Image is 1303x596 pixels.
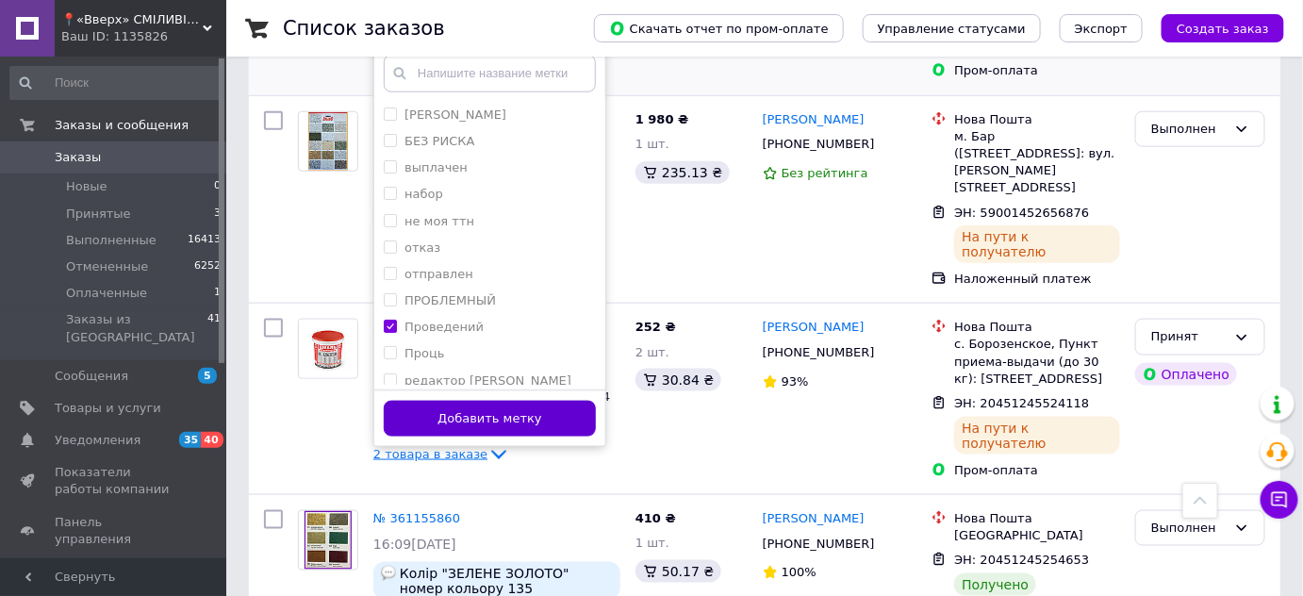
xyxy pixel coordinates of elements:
[954,319,1120,336] div: Нова Пошта
[55,514,174,548] span: Панель управления
[635,511,676,525] span: 410 ₴
[308,112,348,171] img: Фото товару
[66,311,207,345] span: Заказы из [GEOGRAPHIC_DATA]
[404,320,484,334] label: Проведений
[404,214,474,228] label: не моя ттн
[198,368,217,384] span: 5
[404,160,468,174] label: выплачен
[1135,363,1237,386] div: Оплачено
[55,432,140,449] span: Уведомления
[954,336,1120,388] div: с. Борозенское, Пункт приема-выдачи (до 30 кг): [STREET_ADDRESS]
[954,396,1089,410] span: ЭН: 20451245524118
[305,511,352,570] img: Фото товару
[954,573,1036,596] div: Получено
[373,537,456,552] span: 16:09[DATE]
[66,258,148,275] span: Отмененные
[635,161,730,184] div: 235.13 ₴
[609,20,829,37] span: Скачать отчет по пром-оплате
[763,510,865,528] a: [PERSON_NAME]
[763,137,875,151] span: [PHONE_NUMBER]
[404,373,571,388] label: редактор [PERSON_NAME]
[404,240,440,255] label: отказ
[61,28,226,45] div: Ваш ID: 1135826
[66,206,131,223] span: Принятые
[635,320,676,334] span: 252 ₴
[381,566,396,581] img: :speech_balloon:
[55,149,101,166] span: Заказы
[55,400,161,417] span: Товары и услуги
[635,112,688,126] span: 1 980 ₴
[763,345,875,359] span: [PHONE_NUMBER]
[55,368,128,385] span: Сообщения
[55,464,174,498] span: Показатели работы компании
[207,311,221,345] span: 41
[194,258,221,275] span: 6252
[782,166,868,180] span: Без рейтинга
[188,232,221,249] span: 16413
[954,206,1089,220] span: ЭН: 59001452656876
[283,17,445,40] h1: Список заказов
[214,178,221,195] span: 0
[1261,481,1298,519] button: Чат с покупателем
[384,55,596,92] input: Напишите название метки
[179,432,201,448] span: 35
[635,536,669,550] span: 1 шт.
[1151,120,1227,140] div: Выполнен
[373,511,460,525] a: № 361155860
[404,134,474,148] label: БЕЗ РИСКА
[66,285,147,302] span: Оплаченные
[299,320,357,378] img: Фото товару
[782,565,816,579] span: 100%
[1177,22,1269,36] span: Создать заказ
[298,510,358,571] a: Фото товару
[373,447,510,461] a: 2 товара в заказе
[1060,14,1143,42] button: Экспорт
[404,293,496,307] label: ПРОБЛЕМНЫЙ
[55,117,189,134] span: Заказы и сообщения
[878,22,1026,36] span: Управление статусами
[214,206,221,223] span: 3
[1162,14,1284,42] button: Создать заказ
[954,111,1120,128] div: Нова Пошта
[954,225,1120,263] div: На пути к получателю
[635,137,669,151] span: 1 шт.
[400,566,613,596] span: Колір "ЗЕЛЕНЕ ЗОЛОТО" номер кольору 135
[763,319,865,337] a: [PERSON_NAME]
[404,108,506,122] label: [PERSON_NAME]
[954,553,1089,567] span: ЭН: 20451245254653
[9,66,223,100] input: Поиск
[1143,21,1284,35] a: Создать заказ
[1151,519,1227,538] div: Выполнен
[1151,327,1227,347] div: Принят
[782,374,809,389] span: 93%
[635,560,721,583] div: 50.17 ₴
[404,187,443,201] label: набор
[954,417,1120,455] div: На пути к получателю
[298,111,358,172] a: Фото товару
[954,128,1120,197] div: м. Бар ([STREET_ADDRESS]: вул. [PERSON_NAME][STREET_ADDRESS]
[373,447,487,461] span: 2 товара в заказе
[954,527,1120,544] div: [GEOGRAPHIC_DATA]
[384,401,596,438] button: Добавить метку
[66,232,157,249] span: Выполненные
[954,62,1120,79] div: Пром-оплата
[954,462,1120,479] div: Пром-оплата
[954,510,1120,527] div: Нова Пошта
[201,432,223,448] span: 40
[61,11,203,28] span: 📍«Вверх» СМІЛИВІСТЬ
[66,178,107,195] span: Новые
[214,285,221,302] span: 1
[763,537,875,551] span: [PHONE_NUMBER]
[404,346,445,360] label: Проць
[863,14,1041,42] button: Управление статусами
[298,319,358,379] a: Фото товару
[763,111,865,129] a: [PERSON_NAME]
[404,267,473,281] label: отправлен
[954,271,1120,288] div: Наложенный платеж
[635,345,669,359] span: 2 шт.
[594,14,844,42] button: Скачать отчет по пром-оплате
[635,369,721,391] div: 30.84 ₴
[1075,22,1128,36] span: Экспорт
